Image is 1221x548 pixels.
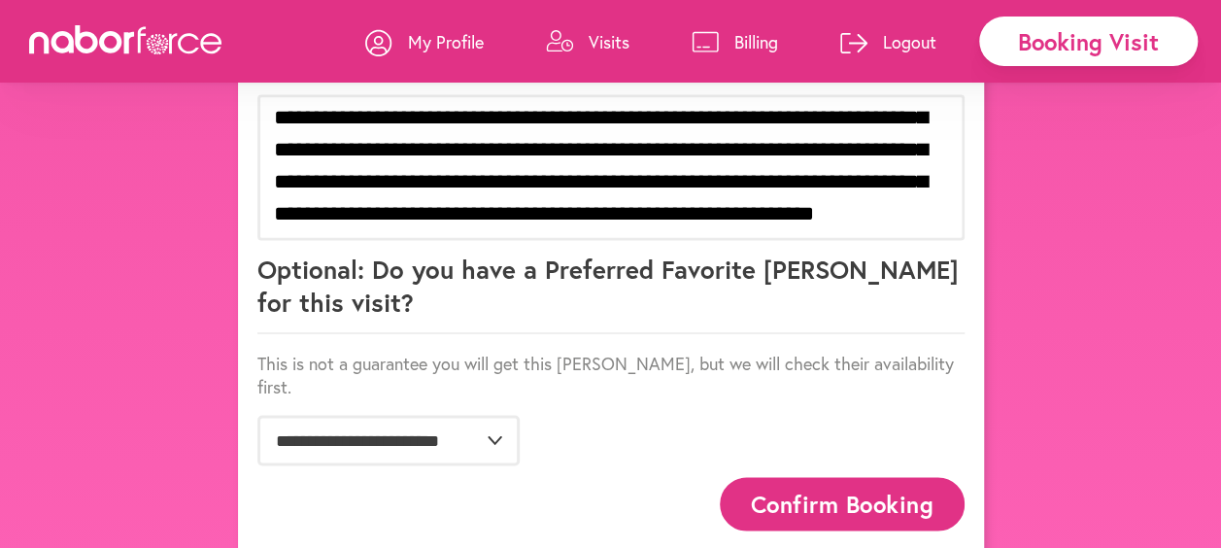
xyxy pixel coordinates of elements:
a: Logout [840,13,936,71]
a: Visits [546,13,629,71]
p: My Profile [408,30,484,53]
p: Visits [589,30,629,53]
a: My Profile [365,13,484,71]
p: Billing [734,30,778,53]
p: Optional: Do you have a Preferred Favorite [PERSON_NAME] for this visit? [257,252,965,333]
p: Logout [883,30,936,53]
button: Confirm Booking [720,477,965,531]
a: Billing [692,13,778,71]
p: This is not a guarantee you will get this [PERSON_NAME], but we will check their availability first. [257,351,965,397]
div: Booking Visit [979,17,1198,66]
